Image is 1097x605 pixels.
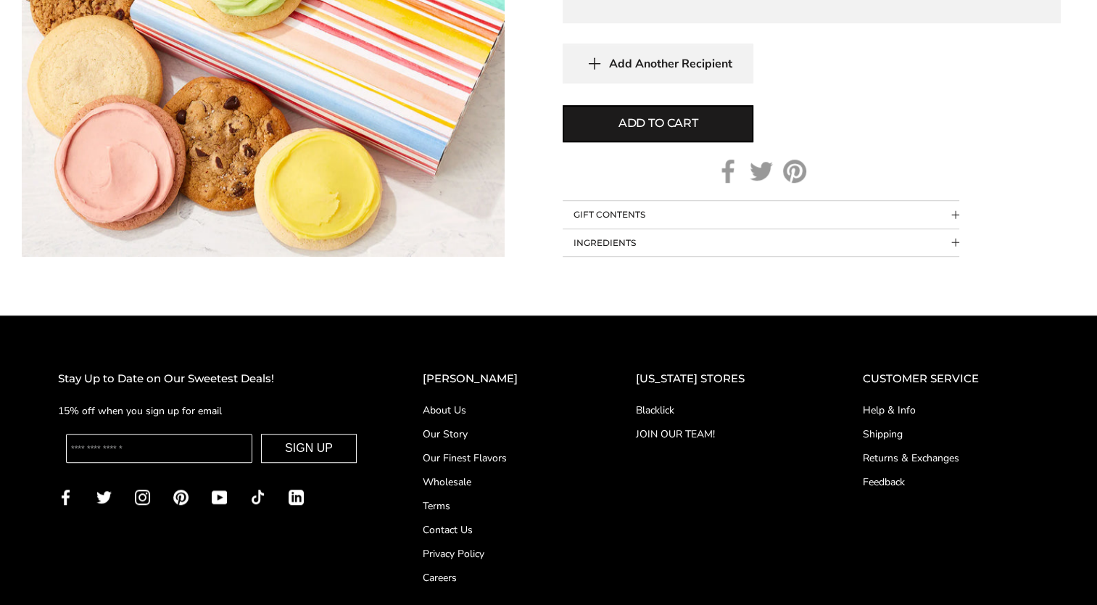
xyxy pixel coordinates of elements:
h2: Stay Up to Date on Our Sweetest Deals! [58,370,365,388]
a: Facebook [716,160,740,183]
a: Our Story [423,427,578,442]
a: TikTok [250,488,265,505]
a: Pinterest [783,160,806,183]
a: Terms [423,498,578,514]
a: Privacy Policy [423,546,578,561]
h2: CUSTOMER SERVICE [863,370,1039,388]
button: Add to cart [563,105,753,142]
button: Collapsible block button [563,229,959,257]
a: Our Finest Flavors [423,450,578,466]
button: Add Another Recipient [563,44,753,83]
button: Collapsible block button [563,201,959,229]
a: Help & Info [863,403,1039,418]
a: Pinterest [173,488,189,505]
a: Contact Us [423,522,578,538]
p: 15% off when you sign up for email [58,403,365,419]
a: Feedback [863,474,1039,490]
iframe: Sign Up via Text for Offers [12,550,150,593]
a: Blacklick [636,403,805,418]
a: Returns & Exchanges [863,450,1039,466]
span: Add to cart [618,115,698,132]
input: Enter your email [66,434,252,463]
a: JOIN OUR TEAM! [636,427,805,442]
a: Shipping [863,427,1039,442]
a: Facebook [58,488,73,505]
a: LinkedIn [289,488,304,505]
a: Twitter [750,160,773,183]
a: Careers [423,570,578,585]
button: SIGN UP [261,434,357,463]
h2: [US_STATE] STORES [636,370,805,388]
a: YouTube [212,488,227,505]
a: Wholesale [423,474,578,490]
h2: [PERSON_NAME] [423,370,578,388]
span: Add Another Recipient [609,57,732,71]
a: About Us [423,403,578,418]
a: Instagram [135,488,150,505]
a: Twitter [96,488,112,505]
